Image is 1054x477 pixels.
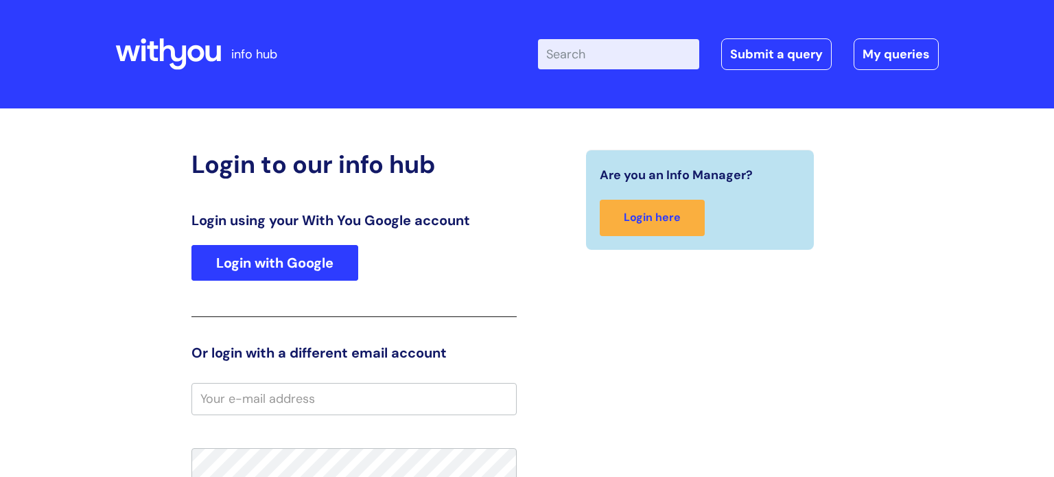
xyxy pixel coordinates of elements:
span: Are you an Info Manager? [600,164,753,186]
h3: Or login with a different email account [191,345,517,361]
a: My queries [854,38,939,70]
p: info hub [231,43,277,65]
h2: Login to our info hub [191,150,517,179]
input: Your e-mail address [191,383,517,415]
a: Login here [600,200,705,236]
input: Search [538,39,699,69]
a: Login with Google [191,245,358,281]
h3: Login using your With You Google account [191,212,517,229]
a: Submit a query [721,38,832,70]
